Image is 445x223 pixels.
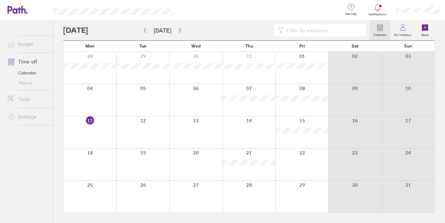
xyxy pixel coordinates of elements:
[2,78,53,88] a: History
[370,20,390,40] a: Calendar
[404,43,412,48] span: Sun
[149,25,176,36] button: [DATE]
[341,12,361,16] span: Get help
[245,43,253,48] span: Thu
[2,55,53,68] a: Time off
[370,31,390,37] label: Calendar
[299,43,305,48] span: Fri
[284,24,362,36] input: Filter by employee
[415,20,435,40] a: Book
[191,43,201,48] span: Wed
[139,43,147,48] span: Tue
[390,31,415,37] label: My holidays
[418,31,432,37] label: Book
[352,43,358,48] span: Sat
[367,3,388,16] a: Notifications
[367,13,388,16] span: Notifications
[2,93,53,105] a: Tools
[85,43,95,48] span: Mon
[2,38,53,50] a: People
[2,68,53,78] a: Calendar
[2,110,53,123] a: Settings
[390,20,415,40] a: My holidays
